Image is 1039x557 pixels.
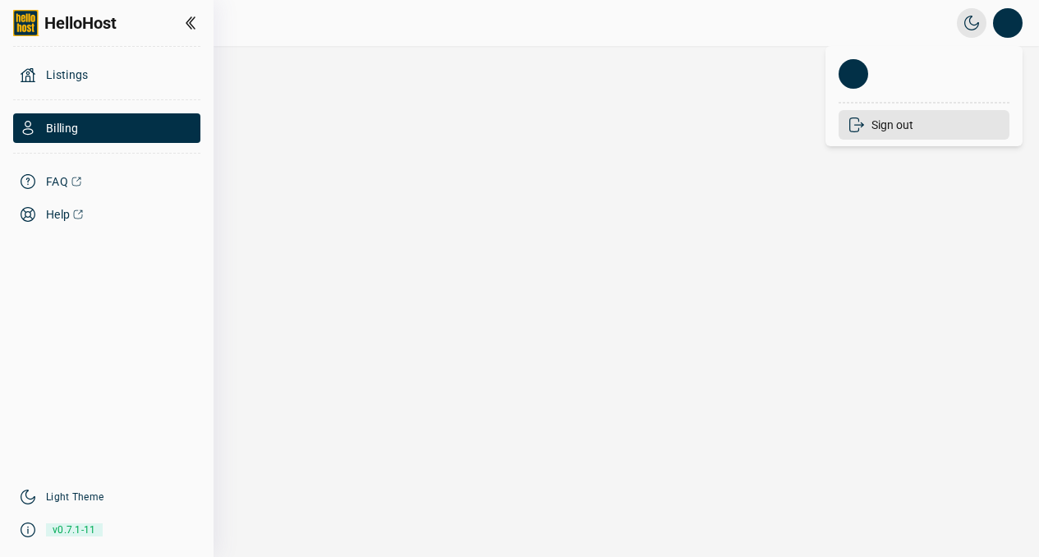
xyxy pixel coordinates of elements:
a: HelloHost [13,10,117,36]
li: Sign out [839,110,1009,140]
span: Help [46,206,70,223]
span: HelloHost [44,12,117,35]
img: logo-full.png [13,10,39,36]
span: Listings [46,67,89,83]
a: Light Theme [46,490,103,504]
a: Help [13,200,200,229]
span: FAQ [46,173,68,190]
span: Billing [46,120,78,136]
a: FAQ [13,167,200,196]
span: v0.7.1-11 [46,518,103,542]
